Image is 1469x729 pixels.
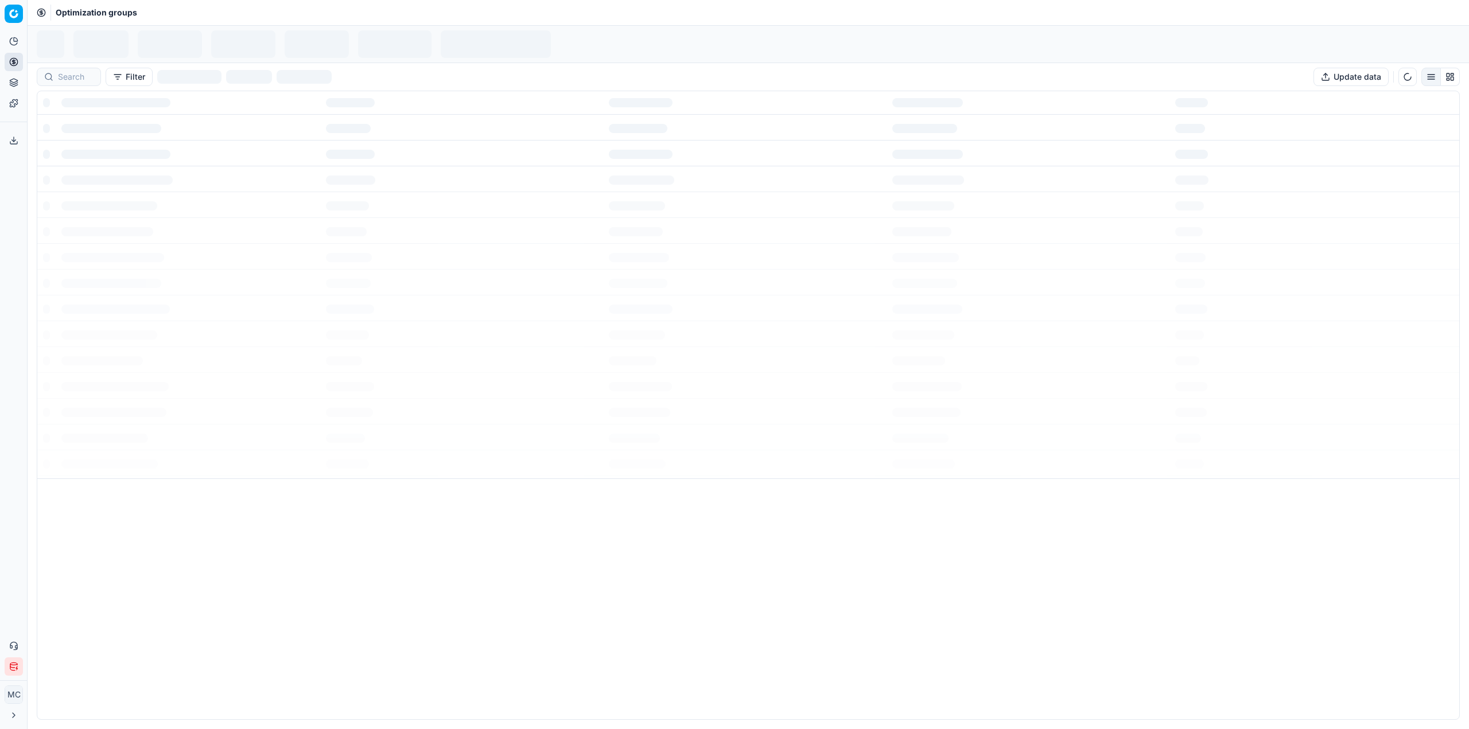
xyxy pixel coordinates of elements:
[1313,68,1389,86] button: Update data
[5,686,22,703] span: MC
[56,7,137,18] span: Optimization groups
[5,685,23,704] button: MC
[58,71,94,83] input: Search
[106,68,153,86] button: Filter
[56,7,137,18] nav: breadcrumb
